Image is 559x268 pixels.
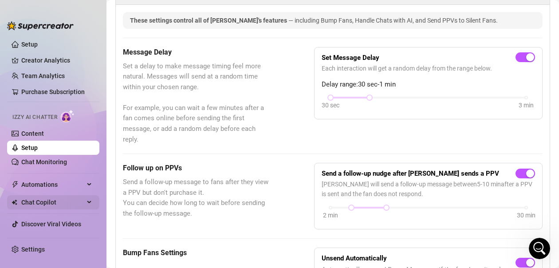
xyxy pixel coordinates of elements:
[21,158,67,166] a: Chat Monitoring
[7,21,74,30] img: logo-BBDzfeDw.svg
[21,130,44,137] a: Content
[123,163,270,173] h5: Follow up on PPVs
[13,160,165,176] div: Message Copilot
[12,199,17,205] img: Chat Copilot
[323,210,338,220] div: 2 min
[21,221,81,228] a: Discover Viral Videos
[123,47,270,58] h5: Message Delay
[322,63,535,73] span: Each interaction will get a random delay from the range below.
[21,177,84,192] span: Automations
[21,88,85,95] a: Purchase Subscription
[61,110,75,122] img: AI Chatter
[322,79,535,90] span: Delay range: 30 sec - 1 min
[130,17,288,24] span: These settings control all of [PERSON_NAME]'s features
[18,163,149,173] div: Message Copilot
[13,106,165,123] button: Search for help
[517,210,535,220] div: 30 min
[529,238,550,259] iframe: Intercom live chat
[288,17,498,24] span: — including Bump Fans, Handle Chats with AI, and Send PPVs to Silent Fans.
[13,143,165,160] div: Message Online Fans automation
[18,80,149,90] div: 📢 Join Our Telegram Channel
[123,177,270,219] span: Send a follow-up message to fans after they view a PPV but don't purchase it. You can decide how ...
[13,77,165,93] a: 📢 Join Our Telegram Channel
[18,110,72,119] span: Search for help
[18,147,149,156] div: Message Online Fans automation
[12,181,19,188] span: thunderbolt
[153,14,169,30] div: Close
[322,169,499,177] strong: Send a follow-up nudge after [PERSON_NAME] sends a PPV
[21,144,38,151] a: Setup
[18,51,143,61] div: Hi there,
[104,209,118,215] span: Help
[12,209,32,215] span: Home
[18,16,71,26] div: Feature update
[322,179,535,199] span: [PERSON_NAME] will send a follow-up message between 5 - 10 min after a PPV is sent and the fan do...
[21,72,65,79] a: Team Analytics
[123,61,270,145] span: Set a delay to make message timing feel more natural. Messages will send at a random time within ...
[21,53,92,67] a: Creator Analytics
[44,186,89,222] button: Messages
[21,41,38,48] a: Setup
[133,186,177,222] button: News
[13,176,165,193] div: Start Here: Product Overview
[147,209,164,215] span: News
[89,186,133,222] button: Help
[21,246,45,253] a: Settings
[18,31,143,50] div: Super Mass, Dark Mode, Message Library & Bump Improvements
[322,100,339,110] div: 30 sec
[18,130,149,140] div: Super Mass
[123,248,270,258] h5: Bump Fans Settings
[51,209,82,215] span: Messages
[322,254,387,262] strong: Unsend Automatically
[322,54,379,62] strong: Set Message Delay
[21,195,84,209] span: Chat Copilot
[519,100,534,110] div: 3 min
[12,113,57,122] span: Izzy AI Chatter
[13,127,165,143] div: Super Mass
[18,180,149,189] div: Start Here: Product Overview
